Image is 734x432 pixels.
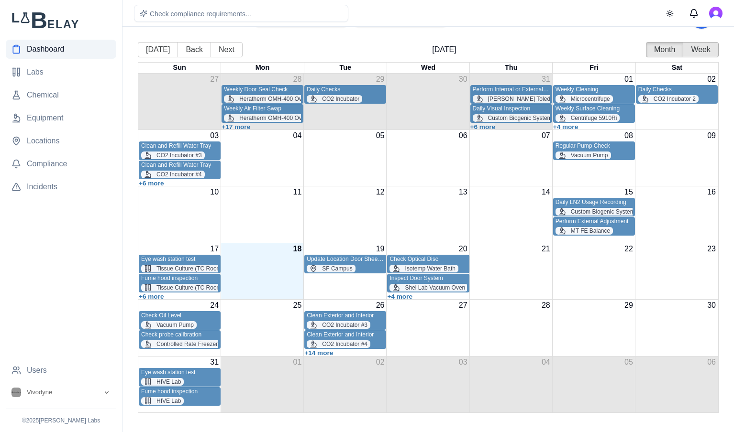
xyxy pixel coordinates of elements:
button: 27 [210,74,219,85]
img: Vivodyne [11,388,21,397]
button: +6 more [470,123,496,130]
div: Clean and Refill Water Tray [141,162,218,169]
a: Incidents [6,177,116,196]
span: Compliance [27,158,67,170]
span: Vacuum Pump [571,151,608,159]
div: Check Oil Level [141,312,218,319]
span: Custom Biogenic Systems Cryopreservation [488,114,601,122]
button: Back [178,42,211,57]
button: +14 more [304,349,333,356]
div: Daily LN2 Usage Recording [556,199,633,206]
button: CO2 Incubator #4 [141,171,205,178]
div: Fume hood inspection [141,388,218,395]
span: MT FE Balance [571,227,610,235]
span: Sat [672,64,682,71]
span: Heratherm OMH-400 Oven [239,114,308,122]
div: Clean Exterior and Interior [307,312,384,329]
div: Update Location Door Sheet - SF Campus [307,256,384,272]
div: Clean Exterior and Interior [307,331,384,348]
button: MT FE Balance [556,227,613,235]
button: Open organization switcher [6,384,116,401]
button: 14 [542,186,550,198]
span: Isotemp Water Bath [405,265,456,272]
button: Vacuum Pump [556,151,611,159]
a: Dashboard [6,40,116,59]
span: Equipment [27,112,64,124]
button: 15 [624,186,633,198]
div: Weekly Door Seal Check [224,86,301,93]
span: Controlled Rate Freezer [156,340,218,348]
button: 03 [210,130,219,141]
button: HIVE Lab [141,397,184,405]
button: 04 [542,356,550,368]
div: Weekly Door Seal Check [224,86,301,103]
button: Controlled Rate Freezer [141,340,221,348]
span: Labs [27,66,44,78]
a: Equipment [6,108,116,128]
span: Fri [589,64,598,71]
button: [PERSON_NAME] Toledo MR304 Balance [473,95,599,103]
button: 31 [210,356,219,368]
button: +4 more [553,123,578,130]
button: 18 [293,243,301,255]
button: 24 [210,300,219,311]
button: 30 [459,74,467,85]
button: 25 [293,300,301,311]
button: 12 [376,186,385,198]
div: Check Optical Disc [389,256,467,272]
div: Check probe calibration [141,331,218,338]
div: Fume hood inspection [141,388,218,405]
button: 05 [376,130,385,141]
button: 31 [542,74,550,85]
div: Eye wash station test [141,369,218,386]
span: Locations [27,135,60,147]
span: HIVE Lab [156,378,181,386]
div: Daily Visual Inspection [473,105,550,112]
span: CO2 Incubator 2 [654,95,696,103]
span: Tissue Culture (TC Room) [156,284,223,292]
button: Microcentrifuge [556,95,613,103]
span: Incidents [27,181,57,193]
button: 01 [293,356,301,368]
img: Lab Belay Logo [6,11,116,28]
button: Week [683,42,719,57]
button: +6 more [139,180,164,187]
button: 29 [376,74,385,85]
div: Weekly Surface Cleaning [556,105,633,112]
span: CO2 Incubator [322,95,359,103]
div: Weekly Surface Cleaning [556,105,633,122]
button: 07 [542,130,550,141]
span: Wed [421,64,435,71]
div: Clean Exterior and Interior [307,331,384,338]
button: +4 more [387,293,412,300]
button: Open user button [709,7,723,20]
button: 03 [459,356,467,368]
span: Mon [256,64,270,71]
button: 09 [707,130,716,141]
button: Month [646,42,683,57]
button: 30 [707,300,716,311]
a: Locations [6,131,116,151]
div: Eye wash station test [141,256,218,272]
button: HIVE Lab [141,378,184,386]
div: Eye wash station test [141,369,218,376]
div: Weekly Cleaning [556,86,633,103]
span: CO2 Incubator #4 [156,171,202,178]
div: Inspect Door System [389,275,467,292]
span: Vacuum Pump [156,321,194,329]
button: 17 [210,243,219,255]
span: HIVE Lab [156,397,181,405]
button: CO2 Incubator #4 [307,340,370,348]
button: 05 [624,356,633,368]
span: Thu [505,64,517,71]
div: Clean Exterior and Interior [307,312,384,319]
button: 28 [542,300,550,311]
button: CO2 Incubator #3 [141,151,205,159]
div: Daily Checks [307,86,384,103]
div: Daily Checks [638,86,715,93]
button: 06 [459,130,467,141]
span: Dashboard [27,43,64,55]
button: Custom Biogenic Systems Cryopreservation [556,208,686,216]
button: 08 [624,130,633,141]
div: Daily Checks [307,86,384,93]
